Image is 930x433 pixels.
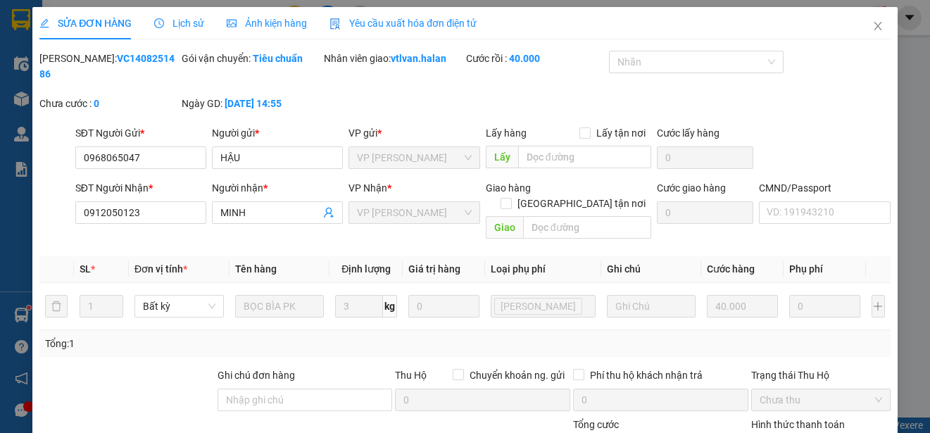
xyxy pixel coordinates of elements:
b: Tiêu chuẩn [253,53,303,64]
b: vtlvan.halan [391,53,446,64]
img: icon [329,18,341,30]
span: Chưa thu [760,389,882,410]
th: Ghi chú [601,256,702,283]
span: picture [227,18,237,28]
span: VP Võ Chí Công [357,147,471,168]
span: Lấy [486,146,518,168]
div: Chưa cước : [39,96,179,111]
input: 0 [707,295,778,318]
span: edit [39,18,49,28]
span: [PERSON_NAME] [501,299,576,314]
div: Gói vận chuyển: [182,51,321,66]
button: delete [45,295,68,318]
div: VP gửi [348,125,479,141]
label: Cước lấy hàng [657,127,720,139]
span: Cước hàng [707,263,755,275]
span: Đơn vị tính [134,263,187,275]
span: Lịch sử [154,18,204,29]
span: VP Nhận [348,182,387,194]
button: Close [858,7,898,46]
label: Cước giao hàng [657,182,726,194]
span: Phụ phí [789,263,823,275]
div: [PERSON_NAME]: [39,51,179,82]
button: plus [872,295,885,318]
input: Cước lấy hàng [657,146,754,169]
span: Giao [486,216,523,239]
input: VD: Bàn, Ghế [235,295,325,318]
div: Ngày GD: [182,96,321,111]
div: Cước rồi : [466,51,605,66]
b: 0 [94,98,99,109]
span: Chuyển khoản ng. gửi [464,368,570,383]
span: Tổng cước [573,419,619,430]
span: Lấy tận nơi [591,125,651,141]
span: kg [383,295,397,318]
input: Dọc đường [523,216,651,239]
input: Ghi chú đơn hàng [218,389,393,411]
input: 0 [408,295,479,318]
div: Nhân viên giao: [324,51,463,66]
label: Hình thức thanh toán [751,419,845,430]
div: Người gửi [212,125,343,141]
th: Loại phụ phí [485,256,601,283]
div: Trạng thái Thu Hộ [751,368,891,383]
span: Bất kỳ [143,296,215,317]
div: Tổng: 1 [45,336,360,351]
span: close [872,20,884,32]
span: Phí thu hộ khách nhận trả [584,368,708,383]
span: Yêu cầu xuất hóa đơn điện tử [329,18,477,29]
span: user-add [323,207,334,218]
span: VP Hoàng Gia [357,202,471,223]
div: Người nhận [212,180,343,196]
span: Lưu kho [494,298,582,315]
span: Giá trị hàng [408,263,460,275]
label: Ghi chú đơn hàng [218,370,295,381]
input: Ghi Chú [607,295,696,318]
span: SỬA ĐƠN HÀNG [39,18,132,29]
span: Giao hàng [486,182,531,194]
span: SL [80,263,91,275]
span: [GEOGRAPHIC_DATA] tận nơi [512,196,651,211]
b: 40.000 [509,53,540,64]
div: CMND/Passport [759,180,890,196]
div: SĐT Người Nhận [75,180,206,196]
span: clock-circle [154,18,164,28]
span: Định lượng [341,263,391,275]
input: Dọc đường [518,146,651,168]
div: SĐT Người Gửi [75,125,206,141]
span: Tên hàng [235,263,277,275]
b: [DATE] 14:55 [225,98,282,109]
input: Cước giao hàng [657,201,754,224]
span: Lấy hàng [486,127,527,139]
span: Thu Hộ [395,370,427,381]
span: Ảnh kiện hàng [227,18,307,29]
